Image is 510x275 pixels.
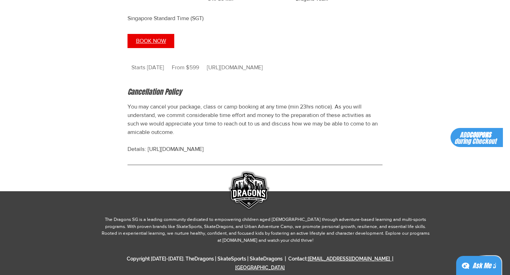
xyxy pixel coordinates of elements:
[454,130,496,146] span: ADD during Checkout
[226,168,271,214] img: DRAGONS LOGO BADGE SINGAPORE.png
[203,59,267,76] span: [URL][DOMAIN_NAME]
[127,87,382,97] h2: Cancellation Policy
[469,130,491,140] span: COUPONS
[127,14,204,24] span: Time Zone: Singapore Standard Time (SGT)
[127,34,174,48] button: BOOK NOW
[168,59,203,76] div: From $599
[102,217,430,243] span: The Dragons SG is a leading community dedicated to empowering children aged [DEMOGRAPHIC_DATA] th...
[472,261,496,271] div: Ask Me ;)
[127,256,393,270] span: Copyright [DATE]-[DATE]. TheDragons | SkateSports | SkateDragons | Contact:
[235,256,393,270] a: [EMAIL_ADDRESS][DOMAIN_NAME] | [GEOGRAPHIC_DATA]
[127,103,382,153] p: You may cancel your package, class or camp booking at any time (min 23hrs notice). As you will un...
[136,38,166,44] span: BOOK NOW
[131,64,164,70] span: Starts [DATE]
